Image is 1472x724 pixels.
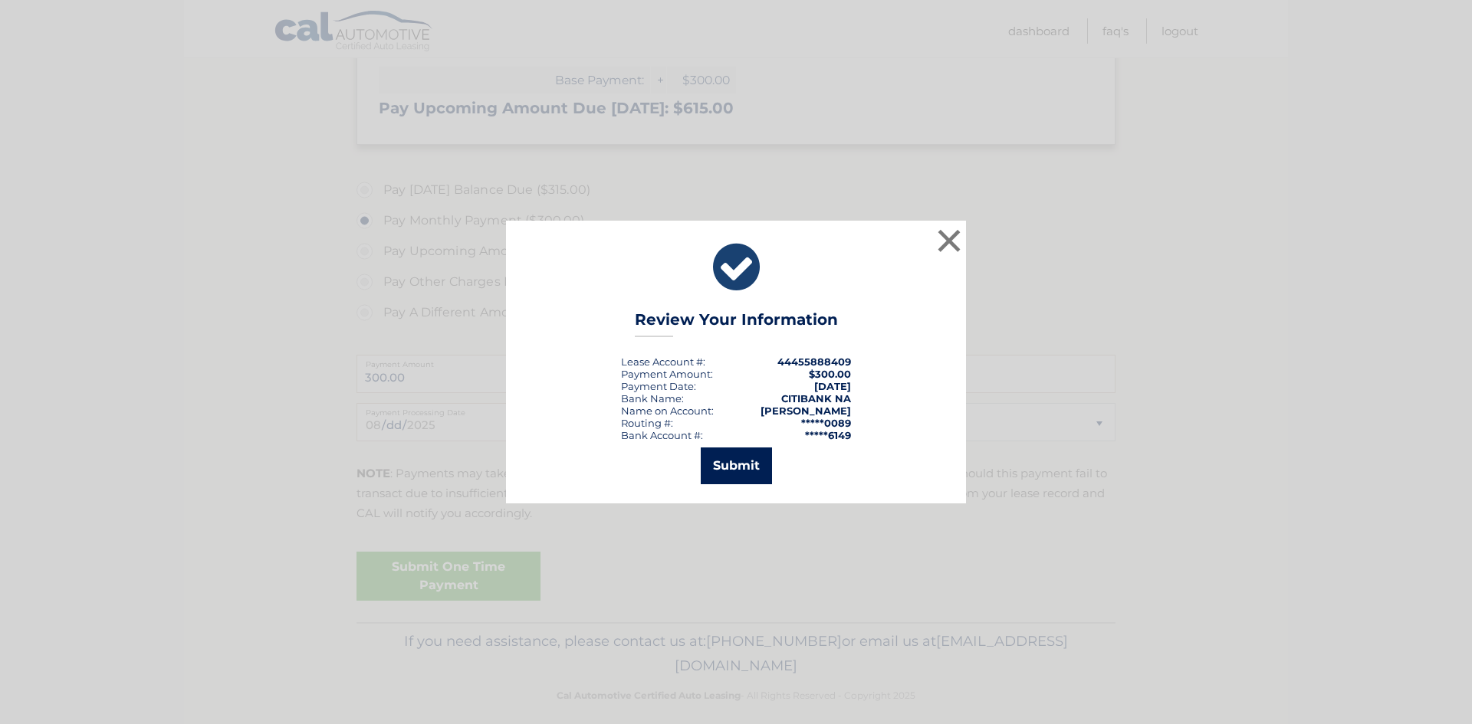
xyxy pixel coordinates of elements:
[781,392,851,405] strong: CITIBANK NA
[621,380,694,392] span: Payment Date
[934,225,964,256] button: ×
[621,380,696,392] div: :
[777,355,851,368] strong: 44455888409
[621,355,705,368] div: Lease Account #:
[809,368,851,380] span: $300.00
[635,310,838,337] h3: Review Your Information
[621,368,713,380] div: Payment Amount:
[621,429,703,441] div: Bank Account #:
[621,405,714,417] div: Name on Account:
[621,392,684,405] div: Bank Name:
[814,380,851,392] span: [DATE]
[621,417,673,429] div: Routing #:
[701,447,772,484] button: Submit
[761,405,851,417] strong: [PERSON_NAME]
